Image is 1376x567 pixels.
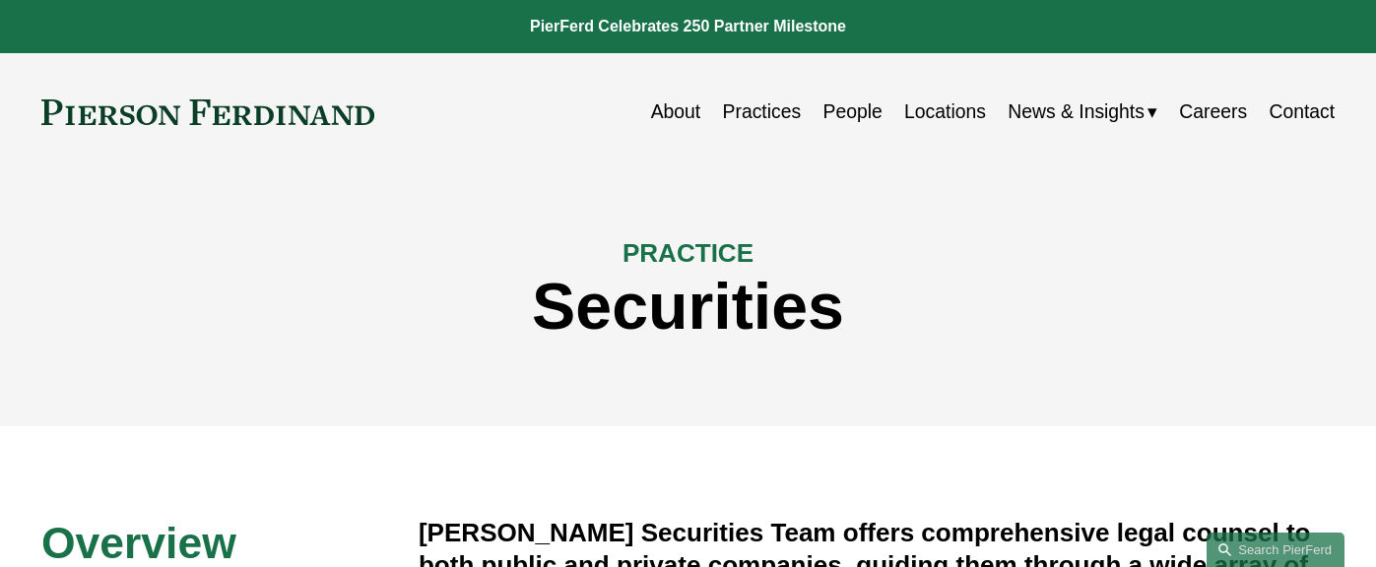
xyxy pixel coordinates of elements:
[823,93,883,131] a: People
[1008,93,1157,131] a: folder dropdown
[1207,533,1344,567] a: Search this site
[41,270,1335,345] h1: Securities
[651,93,701,131] a: About
[1179,93,1247,131] a: Careers
[41,519,236,567] span: Overview
[622,238,754,268] span: PRACTICE
[904,93,986,131] a: Locations
[1269,93,1335,131] a: Contact
[1008,94,1145,129] span: News & Insights
[723,93,802,131] a: Practices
